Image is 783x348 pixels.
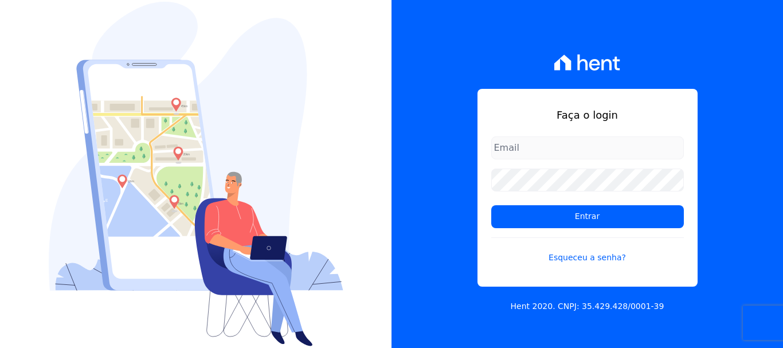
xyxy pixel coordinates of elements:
[491,136,684,159] input: Email
[49,2,343,346] img: Login
[491,107,684,123] h1: Faça o login
[511,300,664,312] p: Hent 2020. CNPJ: 35.429.428/0001-39
[491,205,684,228] input: Entrar
[491,237,684,264] a: Esqueceu a senha?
